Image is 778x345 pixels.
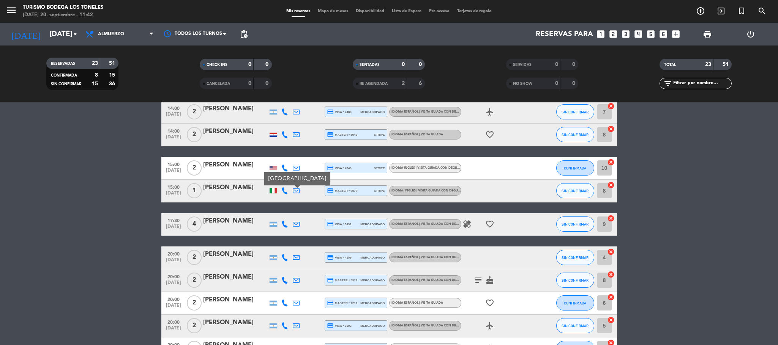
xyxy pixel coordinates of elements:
[164,257,183,266] span: [DATE]
[391,166,596,169] span: Idioma Ingles | Visita guiada con degustacion itinerante - Degustación Fuego Blanco
[723,62,730,67] strong: 51
[360,323,385,328] span: mercadopago
[164,317,183,326] span: 20:00
[187,183,202,198] span: 1
[360,301,385,306] span: mercadopago
[327,277,334,284] i: credit_card
[327,108,352,115] span: visa * 7488
[23,4,103,11] div: Turismo Bodega Los Toneles
[203,318,268,328] div: [PERSON_NAME]
[164,112,183,121] span: [DATE]
[265,81,270,86] strong: 0
[562,222,589,226] span: SIN CONFIRMAR
[164,135,183,143] span: [DATE]
[164,272,183,281] span: 20:00
[327,165,352,171] span: visa * 4746
[327,165,334,171] i: credit_card
[327,187,334,194] i: credit_card
[360,255,385,260] span: mercadopago
[187,216,202,232] span: 4
[248,62,251,67] strong: 0
[556,160,594,176] button: CONFIRMADA
[485,298,494,307] i: favorite_border
[6,5,17,16] i: menu
[109,72,117,78] strong: 15
[6,26,46,42] i: [DATE]
[562,110,589,114] span: SIN CONFIRMAR
[572,62,577,67] strong: 0
[374,132,385,137] span: stripe
[203,160,268,170] div: [PERSON_NAME]
[572,81,577,86] strong: 0
[187,250,202,265] span: 2
[51,62,75,66] span: RESERVADAS
[716,6,726,16] i: exit_to_app
[207,82,230,86] span: CANCELADA
[746,30,755,39] i: power_settings_new
[564,301,586,305] span: CONFIRMADA
[425,9,453,13] span: Pre-acceso
[265,62,270,67] strong: 0
[164,224,183,233] span: [DATE]
[485,130,494,139] i: favorite_border
[556,216,594,232] button: SIN CONFIRMAR
[633,29,643,39] i: looks_4
[562,324,589,328] span: SIN CONFIRMAR
[564,166,586,170] span: CONFIRMADA
[391,189,580,192] span: Idioma: Ingles | Visita guiada con degustación itinerante - Mosquita Muerta
[327,322,352,329] span: visa * 3602
[513,82,532,86] span: NO SHOW
[164,103,183,112] span: 14:00
[671,29,681,39] i: add_box
[485,107,494,116] i: airplanemode_active
[757,6,767,16] i: search
[391,324,522,327] span: Idioma Español | Visita guiada con degustación - Familia Millan Wine Series
[360,222,385,227] span: mercadopago
[203,295,268,305] div: [PERSON_NAME]
[23,11,103,19] div: [DATE] 20. septiembre - 11:42
[555,81,558,86] strong: 0
[562,256,589,260] span: SIN CONFIRMAR
[596,29,606,39] i: looks_one
[248,81,251,86] strong: 0
[391,256,544,259] span: Idioma Español | Visita guiada con degustacion itinerante - Degustación Fuego Blanco
[646,29,656,39] i: looks_5
[391,110,527,113] span: Idioma Español | Visita guiada con degustación itinerante - Mosquita Muerta
[419,62,423,67] strong: 0
[607,125,615,133] i: cancel
[203,249,268,259] div: [PERSON_NAME]
[391,301,443,304] span: Idioma Español | Visita Guiada
[109,61,117,66] strong: 51
[607,316,615,324] i: cancel
[556,104,594,119] button: SIN CONFIRMAR
[453,9,496,13] span: Tarjetas de regalo
[239,30,248,39] span: pending_actions
[51,82,81,86] span: SIN CONFIRMAR
[109,81,117,86] strong: 36
[402,81,405,86] strong: 2
[607,181,615,189] i: cancel
[360,82,388,86] span: RE AGENDADA
[327,300,334,306] i: credit_card
[419,81,423,86] strong: 6
[264,172,330,185] div: [GEOGRAPHIC_DATA]
[360,63,380,67] span: SENTADAS
[187,127,202,142] span: 2
[164,326,183,334] span: [DATE]
[282,9,314,13] span: Mis reservas
[327,254,334,261] i: credit_card
[327,300,358,306] span: master * 7211
[71,30,80,39] i: arrow_drop_down
[352,9,388,13] span: Disponibilidad
[98,31,124,37] span: Almuerzo
[314,9,352,13] span: Mapa de mesas
[360,110,385,114] span: mercadopago
[672,79,731,88] input: Filtrar por nombre...
[164,249,183,258] span: 20:00
[607,102,615,110] i: cancel
[207,63,227,67] span: CHECK INS
[474,276,483,285] i: subject
[164,216,183,224] span: 17:30
[391,279,544,282] span: Idioma Español | Visita guiada con degustacion itinerante - Degustación Fuego Blanco
[485,321,494,330] i: airplanemode_active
